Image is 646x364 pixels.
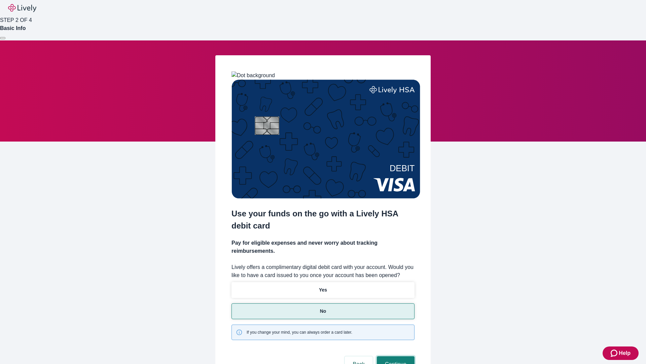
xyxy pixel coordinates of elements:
h2: Use your funds on the go with a Lively HSA debit card [231,208,415,232]
span: Help [619,349,631,357]
svg: Zendesk support icon [611,349,619,357]
label: Lively offers a complimentary digital debit card with your account. Would you like to have a card... [231,263,415,279]
img: Dot background [231,71,275,80]
h4: Pay for eligible expenses and never worry about tracking reimbursements. [231,239,415,255]
button: Zendesk support iconHelp [603,346,639,360]
p: Yes [319,286,327,294]
button: No [231,303,415,319]
button: Yes [231,282,415,298]
span: If you change your mind, you can always order a card later. [247,329,352,335]
p: No [320,308,326,315]
img: Debit card [231,80,420,199]
img: Lively [8,4,36,12]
